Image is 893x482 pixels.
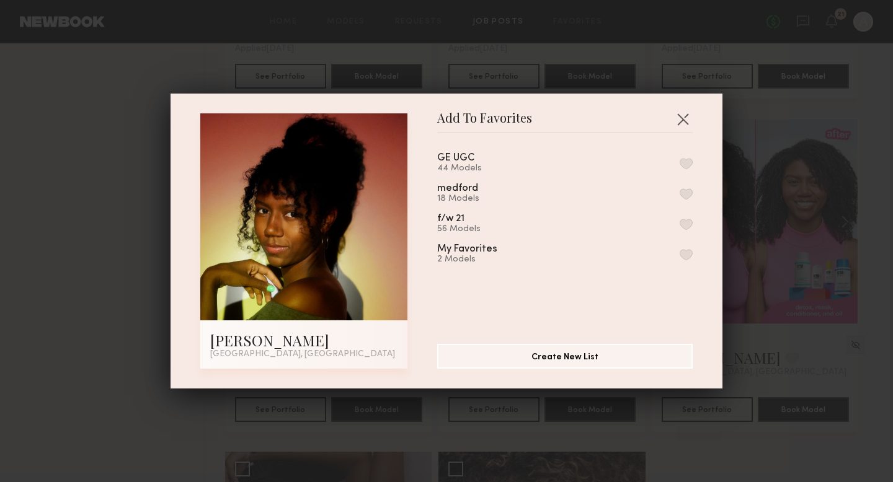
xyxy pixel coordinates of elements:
[437,183,478,194] div: medford
[210,330,398,350] div: [PERSON_NAME]
[437,244,497,255] div: My Favorites
[437,153,474,164] div: GE UGC
[210,350,398,359] div: [GEOGRAPHIC_DATA], [GEOGRAPHIC_DATA]
[437,224,494,234] div: 56 Models
[437,255,527,265] div: 2 Models
[437,344,693,369] button: Create New List
[437,113,532,132] span: Add To Favorites
[437,164,504,173] div: 44 Models
[437,194,508,204] div: 18 Models
[673,109,693,129] button: Close
[437,214,464,224] div: f/w 21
